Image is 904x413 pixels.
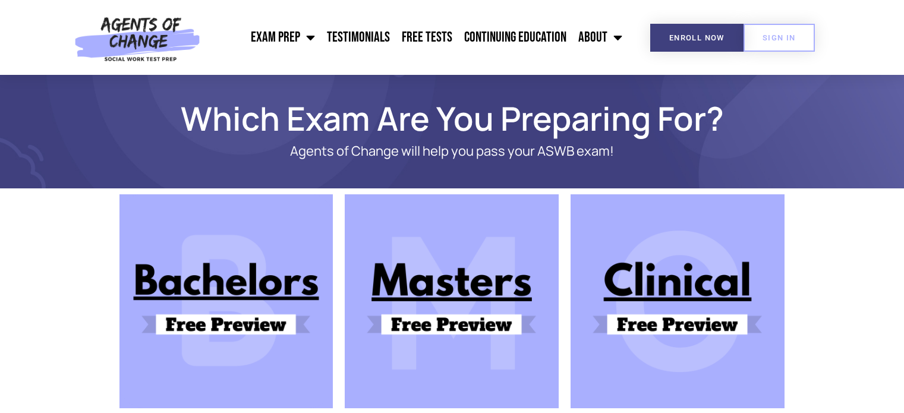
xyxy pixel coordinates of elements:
span: Enroll Now [669,34,725,42]
h1: Which Exam Are You Preparing For? [114,105,791,132]
a: Enroll Now [650,24,744,52]
a: Exam Prep [245,23,321,52]
a: SIGN IN [744,24,815,52]
a: Free Tests [396,23,458,52]
nav: Menu [206,23,628,52]
a: About [572,23,628,52]
a: Continuing Education [458,23,572,52]
a: Testimonials [321,23,396,52]
span: SIGN IN [763,34,796,42]
p: Agents of Change will help you pass your ASWB exam! [161,144,744,159]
